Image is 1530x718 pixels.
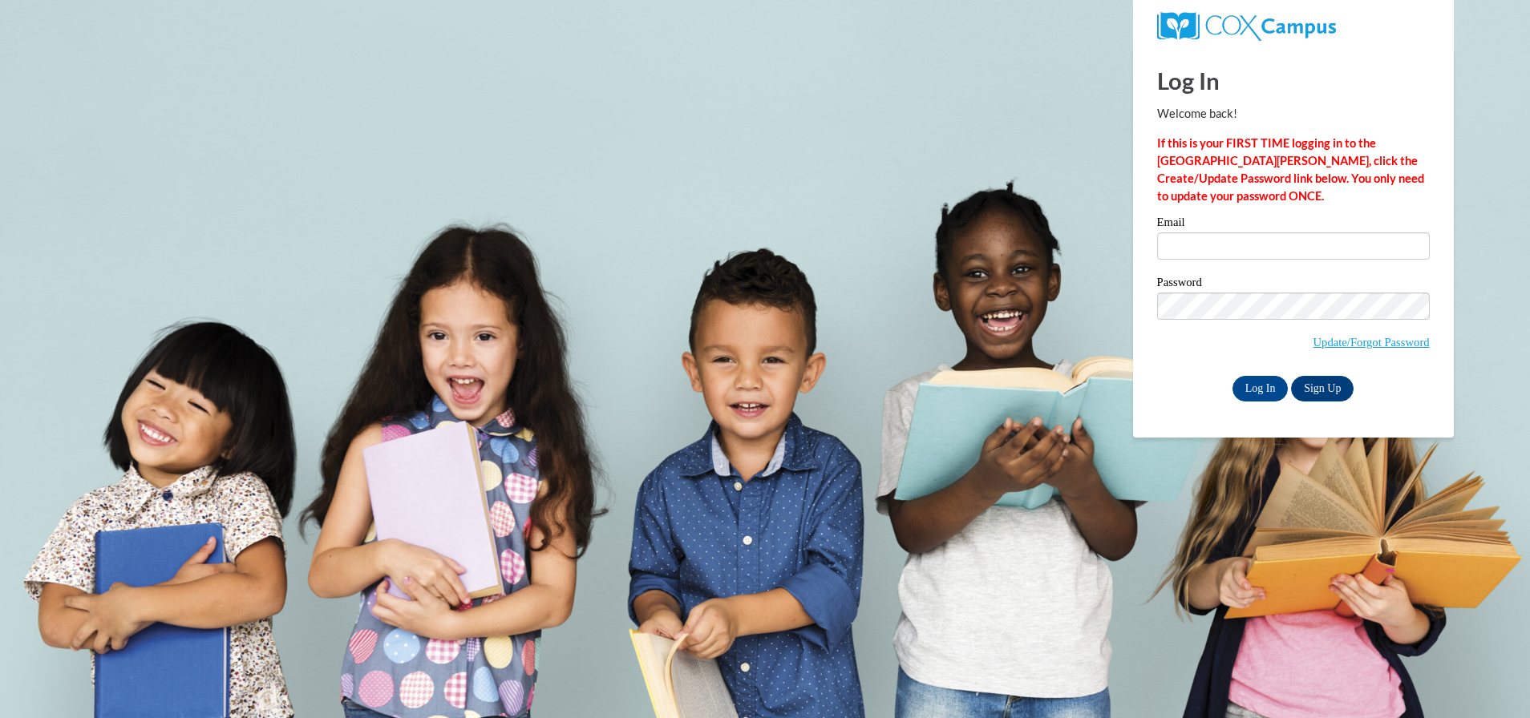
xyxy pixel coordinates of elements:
input: Log In [1232,376,1289,401]
p: Welcome back! [1157,105,1430,123]
label: Password [1157,276,1430,292]
strong: If this is your FIRST TIME logging in to the [GEOGRAPHIC_DATA][PERSON_NAME], click the Create/Upd... [1157,136,1424,203]
img: COX Campus [1157,12,1336,41]
label: Email [1157,216,1430,232]
a: Update/Forgot Password [1313,336,1430,349]
a: COX Campus [1157,18,1336,32]
h1: Log In [1157,64,1430,97]
a: Sign Up [1291,376,1354,401]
